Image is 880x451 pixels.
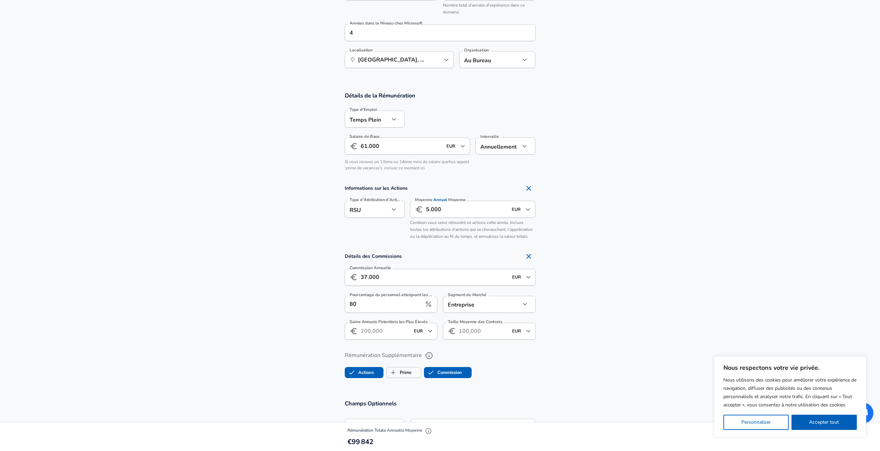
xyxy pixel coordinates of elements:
span: Prime [387,366,400,379]
input: USD [412,326,426,337]
label: Moyenne Moyenne [415,198,465,202]
h3: Champs Optionnels [345,400,536,407]
button: Open [524,272,533,282]
p: Si vous recevez un 13ème ou 14ème mois de salaire (parfois appelé 'prime de vacances'), incluez c... [345,159,470,171]
span: Actions [345,366,358,379]
input: USD [510,204,524,215]
label: Taille Moyenne des Contrats [448,320,502,324]
button: CommissionCommission [424,367,472,378]
span: € [348,437,352,447]
h3: Détails de la Rémunération [345,92,536,100]
label: Prime [387,366,411,379]
label: Type d'Attribution d'Actions [350,198,401,202]
label: Salaire de Base [350,134,380,139]
label: Type d'Emploi [350,107,377,112]
input: 40,000 [426,201,508,218]
span: Annuel [433,197,447,203]
input: 100,000 [459,323,495,340]
button: Remove Section [522,250,536,263]
div: Entreprise [443,296,520,313]
h4: Informations sur les Actions [345,181,536,195]
button: Accepter tout [791,415,857,430]
label: Localisation [350,48,373,52]
button: PrimePrime [386,367,421,378]
h4: Détails des Commissions [345,250,536,263]
button: Open [524,326,533,336]
div: Nous respectons votre vie privée. [714,356,866,437]
input: 30,000 [361,269,495,286]
label: Intervalle [480,134,499,139]
label: Gains Annuels Potentiels les Plus Élevés [350,320,428,324]
input: 200,000 [361,323,397,340]
span: Rémunération Totale Annuelle Moyenne [348,428,434,433]
input: USD [510,326,524,337]
input: USD [444,141,458,151]
label: Commission [424,366,462,379]
input: USD [510,272,524,283]
label: Commission Annuelle [350,266,391,270]
button: Open [425,326,435,336]
span: Combien vous serez rémunéré en actions cette année. Incluez toutes les attributions d'actions qui... [410,220,533,239]
span: Nombre total d'années d'expérience dans ce domaine [443,2,525,15]
span: 99 842 [352,437,373,447]
button: ActionsActions [345,367,383,378]
button: Remove Section [522,181,536,195]
button: Personnaliser [723,415,789,430]
p: Nous respectons votre vie privée. [723,364,857,372]
label: Rémunération Supplémentaire [345,350,536,361]
button: Open [458,141,467,151]
button: Open [442,55,451,65]
button: help [423,350,435,361]
input: 1 [345,24,520,41]
p: Nous utilisons des cookies pour améliorer votre expérience de navigation, diffuser des publicités... [723,376,857,409]
label: Segment de Marché [448,293,487,297]
input: 100,000 [361,138,443,154]
button: Expliquer la Rémunération Totale [423,426,434,436]
button: Open [523,205,533,214]
label: Pourcentage du personnel atteignant les objectifs [350,293,434,297]
div: Temps Plein [345,111,389,128]
input: 30 [345,296,422,313]
div: RSU [345,201,389,218]
span: Commission [424,366,437,379]
label: Organisation [464,48,489,52]
label: Actions [345,366,374,379]
div: Au Bureau [459,51,510,68]
div: Annuellement [475,138,520,154]
label: Années dans le Niveau chez Microsoft [350,21,423,25]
